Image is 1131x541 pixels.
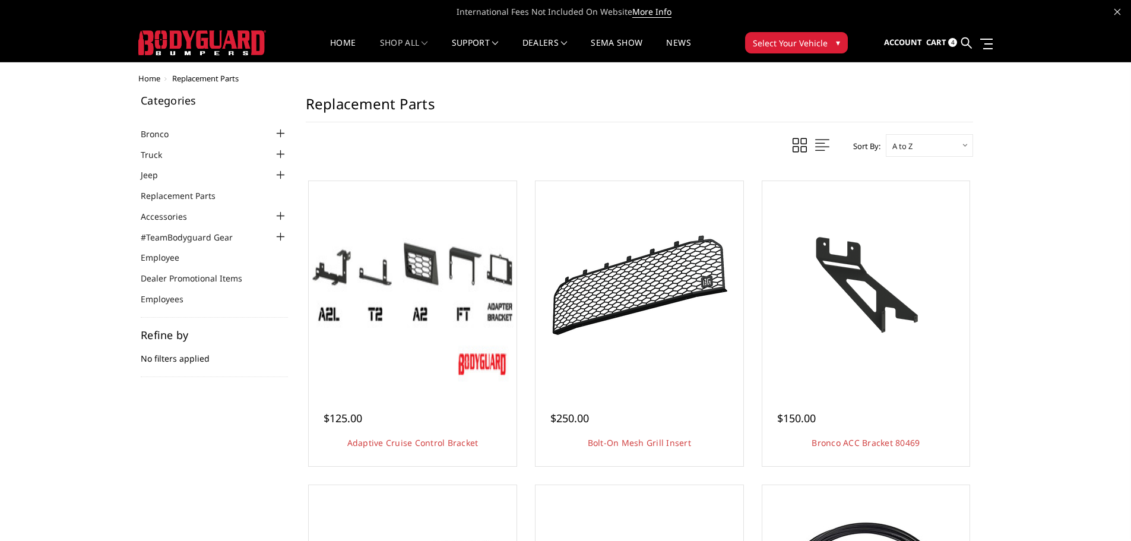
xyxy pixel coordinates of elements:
[141,189,230,202] a: Replacement Parts
[522,39,568,62] a: Dealers
[141,210,202,223] a: Accessories
[777,411,816,425] span: $150.00
[948,38,957,47] span: 4
[141,169,173,181] a: Jeep
[141,251,194,264] a: Employee
[141,272,257,284] a: Dealer Promotional Items
[765,184,967,386] a: Bronco ACC Bracket 80469
[330,39,356,62] a: Home
[380,39,428,62] a: shop all
[544,230,734,340] img: Bolt-On Mesh Grill Insert
[884,37,922,48] span: Account
[812,437,920,448] a: Bronco ACC Bracket 80469
[926,37,946,48] span: Cart
[141,128,183,140] a: Bronco
[306,95,973,122] h1: Replacement Parts
[836,36,840,49] span: ▾
[312,184,514,386] img: Adaptive Cruise Control Bracket
[172,73,239,84] span: Replacement Parts
[884,27,922,59] a: Account
[771,232,961,338] img: Bronco ACC Bracket 80469
[745,32,848,53] button: Select Your Vehicle
[347,437,479,448] a: Adaptive Cruise Control Bracket
[138,73,160,84] a: Home
[753,37,828,49] span: Select Your Vehicle
[632,6,671,18] a: More Info
[141,148,177,161] a: Truck
[141,330,288,340] h5: Refine by
[141,95,288,106] h5: Categories
[141,330,288,377] div: No filters applied
[538,184,740,386] a: Bolt-On Mesh Grill Insert
[452,39,499,62] a: Support
[138,30,266,55] img: BODYGUARD BUMPERS
[588,437,691,448] a: Bolt-On Mesh Grill Insert
[926,27,957,59] a: Cart 4
[666,39,690,62] a: News
[591,39,642,62] a: SEMA Show
[324,411,362,425] span: $125.00
[550,411,589,425] span: $250.00
[141,293,198,305] a: Employees
[847,137,880,155] label: Sort By:
[141,231,248,243] a: #TeamBodyguard Gear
